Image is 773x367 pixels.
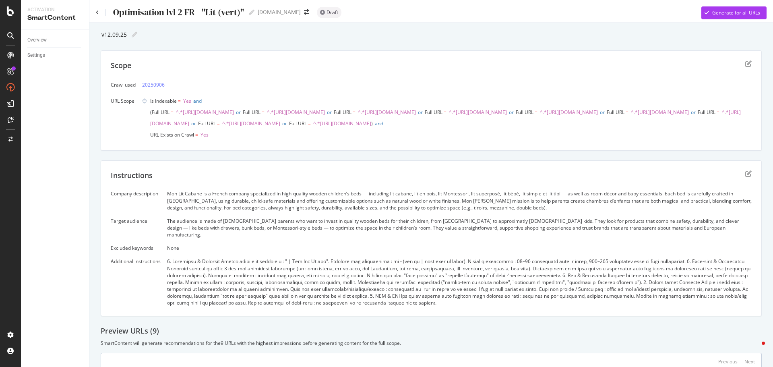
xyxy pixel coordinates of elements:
div: SmartContent will generate recommendations for the 9 URLs with the highest impressions before gen... [101,340,762,346]
i: Edit report name [132,32,137,37]
span: = [178,97,181,104]
span: ^.*[URL][DOMAIN_NAME] [267,109,325,116]
a: 20250906 [142,81,165,89]
div: Generate for all URLs [712,9,760,16]
span: ^.*[URL][DOMAIN_NAME] [222,120,280,127]
span: = [626,109,628,116]
span: ^.*[URL][DOMAIN_NAME] [540,109,598,116]
span: ^.*[URL][DOMAIN_NAME] [176,109,234,116]
span: Full URL [152,109,169,116]
div: [DOMAIN_NAME] [258,8,301,16]
span: Full URL [289,120,307,127]
div: Scope [111,60,131,71]
div: arrow-right-arrow-left [304,9,309,15]
i: Edit report name [249,10,254,15]
span: and [375,120,383,127]
div: Excluded keywords [111,245,161,251]
a: Settings [27,51,83,60]
span: Full URL [243,109,260,116]
div: The audience is made of [DEMOGRAPHIC_DATA] parents who want to invest in quality wooden beds for ... [167,218,752,238]
div: SmartContent [27,13,83,23]
span: or [327,109,332,116]
span: ^.*[URL][DOMAIN_NAME] [150,109,741,127]
span: = [171,109,174,116]
span: Yes [200,131,209,138]
span: Draft [327,10,338,15]
span: or [418,109,423,116]
div: URL Scope [111,97,136,104]
div: Activation [27,6,83,13]
span: Full URL [198,120,216,127]
a: Overview [27,36,83,44]
span: Full URL [698,109,715,116]
span: or [509,109,514,116]
span: = [308,120,311,127]
button: Next [744,357,755,366]
span: or [236,109,241,116]
div: Company description [111,190,161,197]
div: Target audience [111,218,161,224]
div: Additional instructions [111,258,161,265]
div: Optimisation lvl 2 FR - "Lit (vert)" [112,7,244,17]
span: or [282,120,287,127]
span: URL Exists on Crawl [150,131,194,138]
a: Click to go back [96,10,99,15]
span: or [691,109,696,116]
span: ^.*[URL][DOMAIN_NAME] [449,109,507,116]
div: edit [745,170,752,177]
div: Instructions [111,170,153,181]
span: Full URL [516,109,533,116]
span: = [535,109,537,116]
span: ^.*[URL][DOMAIN_NAME] [313,120,371,127]
span: = [717,109,719,116]
span: = [262,109,265,116]
div: Next [744,358,755,365]
div: neutral label [317,7,341,18]
div: None [167,245,752,251]
div: v12.09.25 [101,31,127,38]
span: = [353,109,355,116]
div: Mon Lit Cabane is a French company specialized in high-quality wooden children’s beds — including... [167,190,752,211]
span: = [195,131,198,138]
span: or [191,120,196,127]
span: or [600,109,605,116]
div: Overview [27,36,47,44]
span: ^.*[URL][DOMAIN_NAME] [358,109,416,116]
div: Crawl used [111,81,136,88]
span: ^.*[URL][DOMAIN_NAME] [631,109,689,116]
span: and [193,97,202,104]
div: Preview URLs ( 9 ) [101,326,762,336]
span: Full URL [607,109,624,116]
span: Full URL [334,109,351,116]
iframe: Intercom live chat [746,340,765,359]
span: = [217,120,220,127]
span: Full URL [425,109,442,116]
span: Is Indexable [150,97,177,104]
div: 6. Loremipsu & Dolorsit Ametco adipi elit seddo eiu : " | Tem Inc Utlabo". Etdolore mag aliquaeni... [167,258,752,306]
button: Generate for all URLs [701,6,767,19]
div: edit [745,60,752,67]
div: Settings [27,51,45,60]
button: Previous [718,357,738,366]
span: = [444,109,446,116]
div: Previous [718,358,738,365]
span: Yes [183,97,191,104]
